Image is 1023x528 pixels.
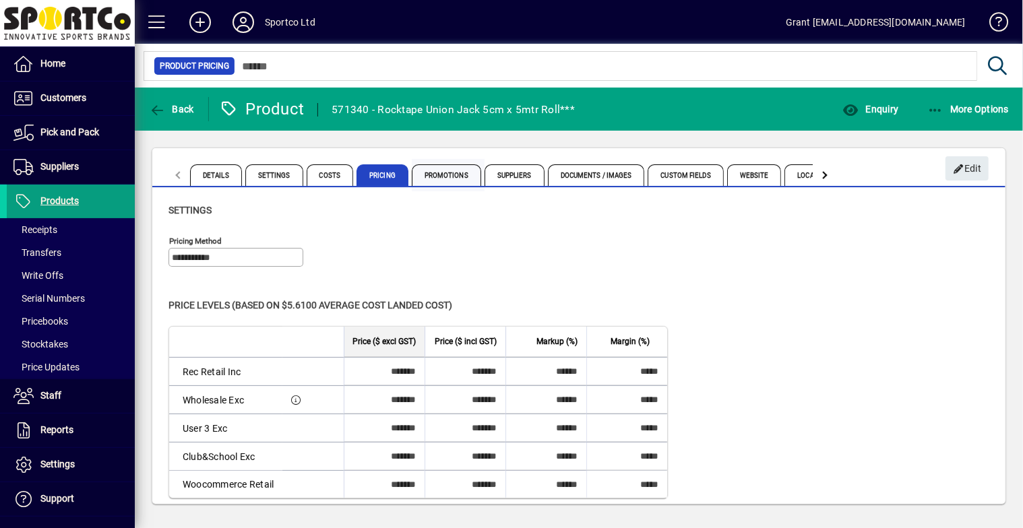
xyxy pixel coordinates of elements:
span: Transfers [13,247,61,258]
span: Product Pricing [160,59,229,73]
span: Settings [40,459,75,469]
span: Locations [784,164,846,186]
a: Staff [7,379,135,413]
a: Transfers [7,241,135,264]
span: Suppliers [485,164,545,186]
a: Settings [7,448,135,482]
span: Settings [245,164,303,186]
span: Costs [307,164,354,186]
span: Support [40,493,74,504]
span: Promotions [412,164,481,186]
span: Pricing [356,164,408,186]
span: Receipts [13,224,57,235]
button: More Options [924,97,1013,121]
a: Write Offs [7,264,135,287]
span: Price ($ incl GST) [435,334,497,349]
div: Product [219,98,305,120]
span: Edit [953,158,982,180]
td: Club&School Exc [169,442,282,470]
button: Edit [945,156,989,180]
span: Home [40,58,65,69]
span: Custom Fields [648,164,723,186]
span: Enquiry [842,104,898,114]
div: Grant [EMAIL_ADDRESS][DOMAIN_NAME] [786,11,966,33]
app-page-header-button: Back [135,97,209,121]
a: Customers [7,81,135,115]
span: Serial Numbers [13,293,85,304]
button: Back [146,97,197,121]
span: Documents / Images [548,164,645,186]
td: User 3 Exc [169,414,282,442]
a: Price Updates [7,356,135,378]
a: Serial Numbers [7,287,135,310]
span: Price levels (based on $5.6100 Average cost landed cost) [168,300,452,310]
a: Stocktakes [7,333,135,356]
span: Details [190,164,242,186]
div: Sportco Ltd [265,11,315,33]
td: Rec Retail Inc [169,357,282,385]
span: Customers [40,92,86,103]
span: Markup (%) [537,334,578,349]
span: Stocktakes [13,339,68,350]
button: Profile [222,10,265,34]
a: Suppliers [7,150,135,184]
span: Reports [40,424,73,435]
mat-label: Pricing method [169,236,222,246]
span: More Options [927,104,1010,114]
td: Woocommerce Retail [169,470,282,498]
a: Reports [7,414,135,447]
span: Website [727,164,782,186]
span: Pick and Pack [40,127,99,137]
a: Support [7,482,135,516]
button: Enquiry [839,97,902,121]
a: Pricebooks [7,310,135,333]
a: Knowledge Base [979,3,1006,46]
a: Receipts [7,218,135,241]
a: Pick and Pack [7,116,135,150]
a: Home [7,47,135,81]
div: 571340 - Rocktape Union Jack 5cm x 5mtr Roll*** [332,99,575,121]
button: Add [179,10,222,34]
span: Suppliers [40,161,79,172]
span: Settings [168,205,212,216]
span: Back [149,104,194,114]
span: Price ($ excl GST) [353,334,416,349]
span: Price Updates [13,362,80,372]
span: Write Offs [13,270,63,281]
span: Pricebooks [13,316,68,327]
span: Staff [40,390,61,401]
span: Margin (%) [611,334,650,349]
span: Products [40,195,79,206]
td: Wholesale Exc [169,385,282,414]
